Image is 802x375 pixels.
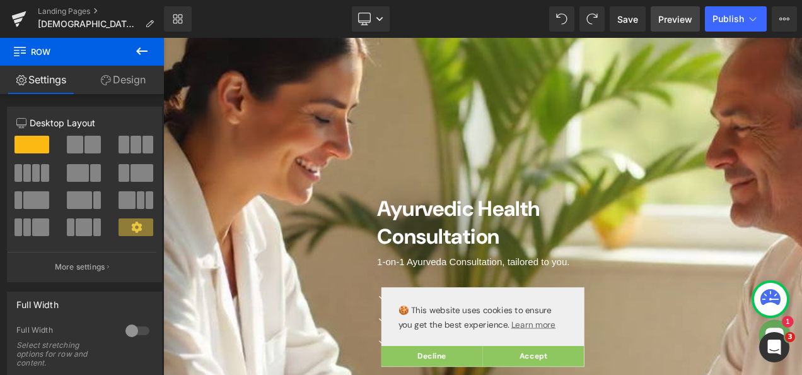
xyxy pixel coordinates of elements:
button: Undo [549,6,574,32]
span: Row [13,38,139,66]
iframe: Intercom live chat [759,332,789,362]
p: Desktop Layout [16,116,153,129]
button: Publish [705,6,767,32]
span: Save [617,13,638,26]
a: Learn more [414,333,470,352]
button: More [772,6,797,32]
span: Ayurvedic Health Consultation [255,187,450,253]
span: 1-on-1 Ayurveda Consultation, tailored to you. [255,261,485,274]
span: Publish [712,14,744,24]
a: Design [82,66,164,94]
span: Holistic Approach [276,295,359,308]
span: [DEMOGRAPHIC_DATA] Pulse Diagnosis [38,19,140,29]
a: New Library [164,6,192,32]
span: 🍪 This website uses cookies to ensure you get the best experience. [281,318,482,352]
div: Full Width [16,325,113,338]
span: Preview [658,13,692,26]
a: Landing Pages [38,6,164,16]
p: More settings [55,261,105,273]
button: More settings [8,252,156,282]
span: 3 [785,332,795,342]
button: Redo [579,6,605,32]
a: Preview [651,6,700,32]
div: Full Width [16,292,59,310]
div: Select stretching options for row and content. [16,341,111,367]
